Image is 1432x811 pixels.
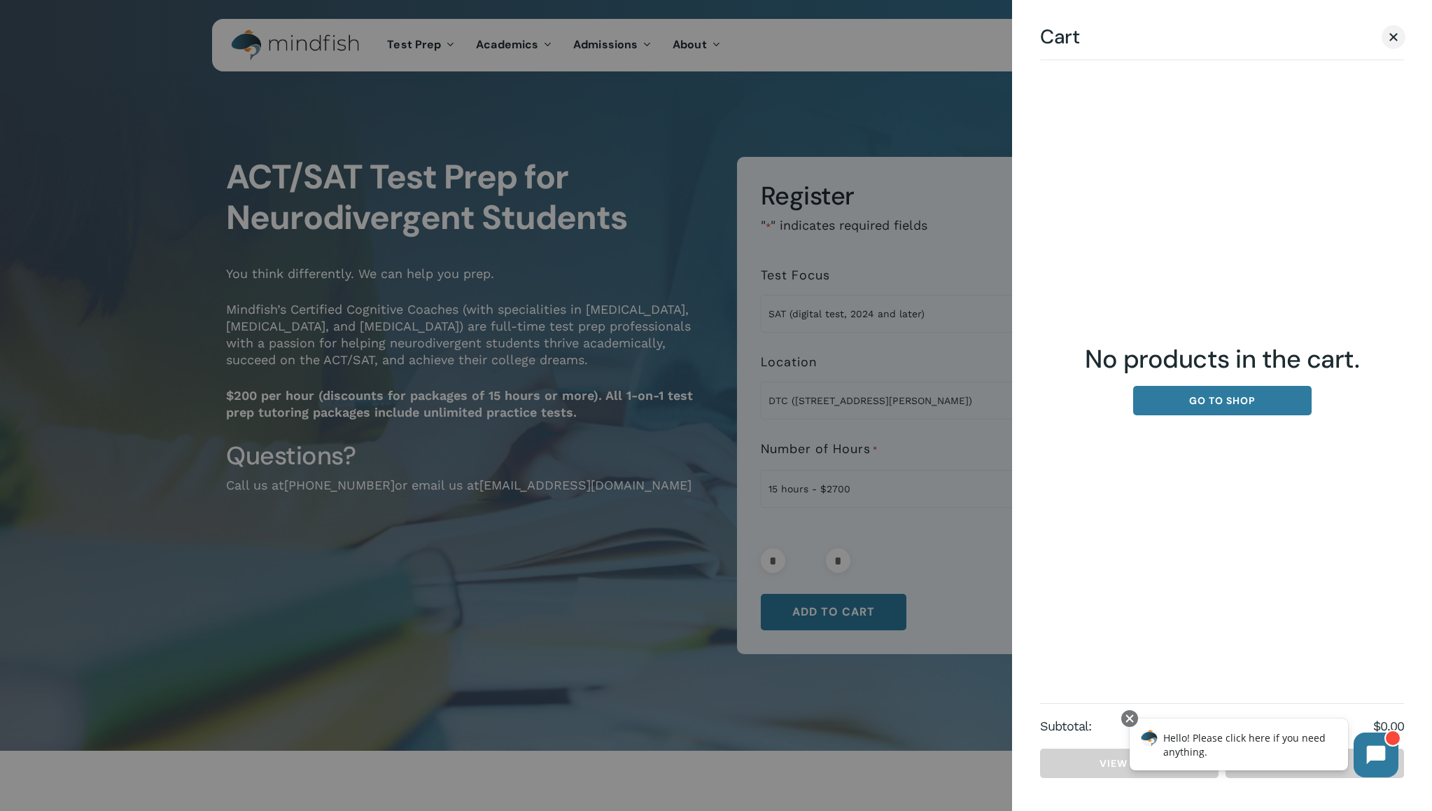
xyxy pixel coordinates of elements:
[1040,28,1079,46] span: Cart
[1133,386,1312,415] a: Go to shop
[1040,718,1373,735] strong: Subtotal:
[1040,343,1404,375] span: No products in the cart.
[1115,707,1412,791] iframe: Chatbot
